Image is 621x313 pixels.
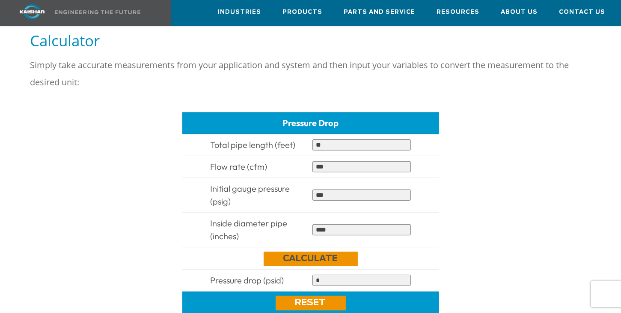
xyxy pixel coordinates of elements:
span: Resources [437,7,479,17]
a: Parts and Service [344,0,415,24]
a: Products [282,0,322,24]
span: Total pipe length (feet) [210,139,295,150]
h5: Calculator [30,31,591,50]
span: Flow rate (cfm) [210,161,267,172]
a: Industries [218,0,261,24]
span: Parts and Service [344,7,415,17]
span: Pressure drop (psid) [210,275,284,286]
img: Engineering the future [55,10,140,14]
span: About Us [501,7,538,17]
span: Industries [218,7,261,17]
span: Products [282,7,322,17]
span: Initial gauge pressure (psig) [210,183,290,207]
span: Inside diameter pipe (inches) [210,218,287,241]
span: Pressure Drop [282,117,339,128]
a: Calculate [264,252,358,266]
a: About Us [501,0,538,24]
span: Contact Us [559,7,605,17]
p: Simply take accurate measurements from your application and system and then input your variables ... [30,57,591,91]
a: Resources [437,0,479,24]
a: Contact Us [559,0,605,24]
a: Reset [276,296,346,310]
